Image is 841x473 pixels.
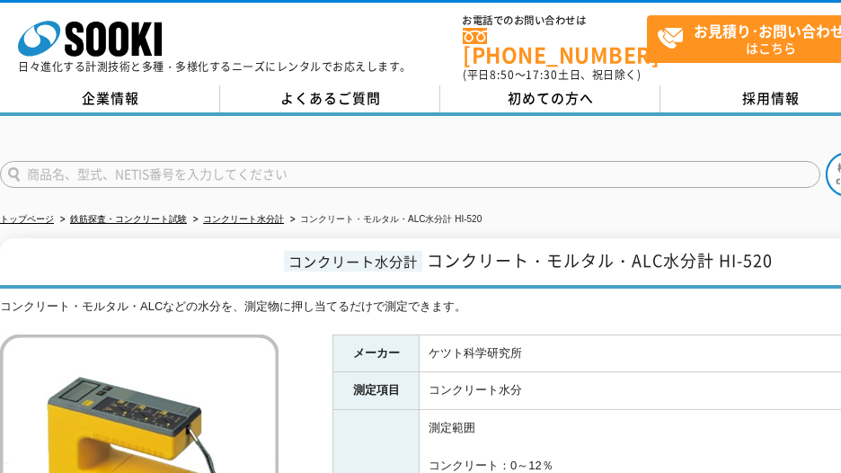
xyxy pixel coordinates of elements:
a: よくあるご質問 [220,85,440,112]
a: 鉄筋探査・コンクリート試験 [70,214,187,224]
span: 初めての方へ [508,88,594,108]
a: 初めての方へ [440,85,660,112]
li: コンクリート・モルタル・ALC水分計 HI-520 [287,210,482,229]
span: コンクリート水分計 [284,251,422,272]
span: 17:30 [526,67,558,83]
a: [PHONE_NUMBER] [463,28,647,65]
p: 日々進化する計測技術と多種・多様化するニーズにレンタルでお応えします。 [18,61,412,72]
th: 測定項目 [333,372,420,410]
span: 8:50 [490,67,515,83]
span: (平日 ～ 土日、祝日除く) [463,67,641,83]
a: コンクリート水分計 [203,214,284,224]
span: お電話でのお問い合わせは [463,15,647,26]
th: メーカー [333,335,420,372]
span: コンクリート・モルタル・ALC水分計 HI-520 [427,248,773,272]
